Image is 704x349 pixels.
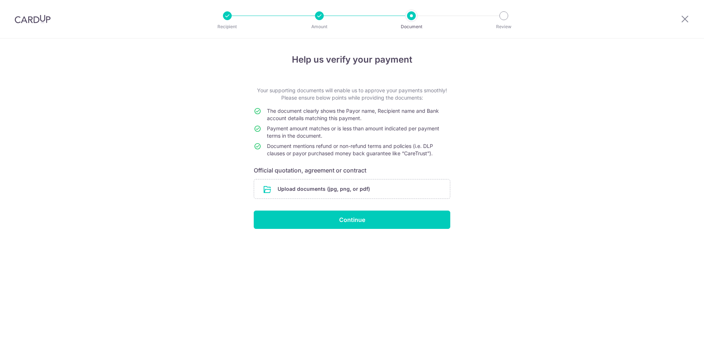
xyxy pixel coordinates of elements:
[384,23,439,30] p: Document
[200,23,254,30] p: Recipient
[292,23,346,30] p: Amount
[267,108,439,121] span: The document clearly shows the Payor name, Recipient name and Bank account details matching this ...
[477,23,531,30] p: Review
[15,15,51,23] img: CardUp
[254,179,450,199] div: Upload documents (jpg, png, or pdf)
[267,125,439,139] span: Payment amount matches or is less than amount indicated per payment terms in the document.
[657,327,697,345] iframe: Opens a widget where you can find more information
[254,166,450,175] h6: Official quotation, agreement or contract
[254,211,450,229] input: Continue
[267,143,433,156] span: Document mentions refund or non-refund terms and policies (i.e. DLP clauses or payor purchased mo...
[254,53,450,66] h4: Help us verify your payment
[254,87,450,101] p: Your supporting documents will enable us to approve your payments smoothly! Please ensure below p...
